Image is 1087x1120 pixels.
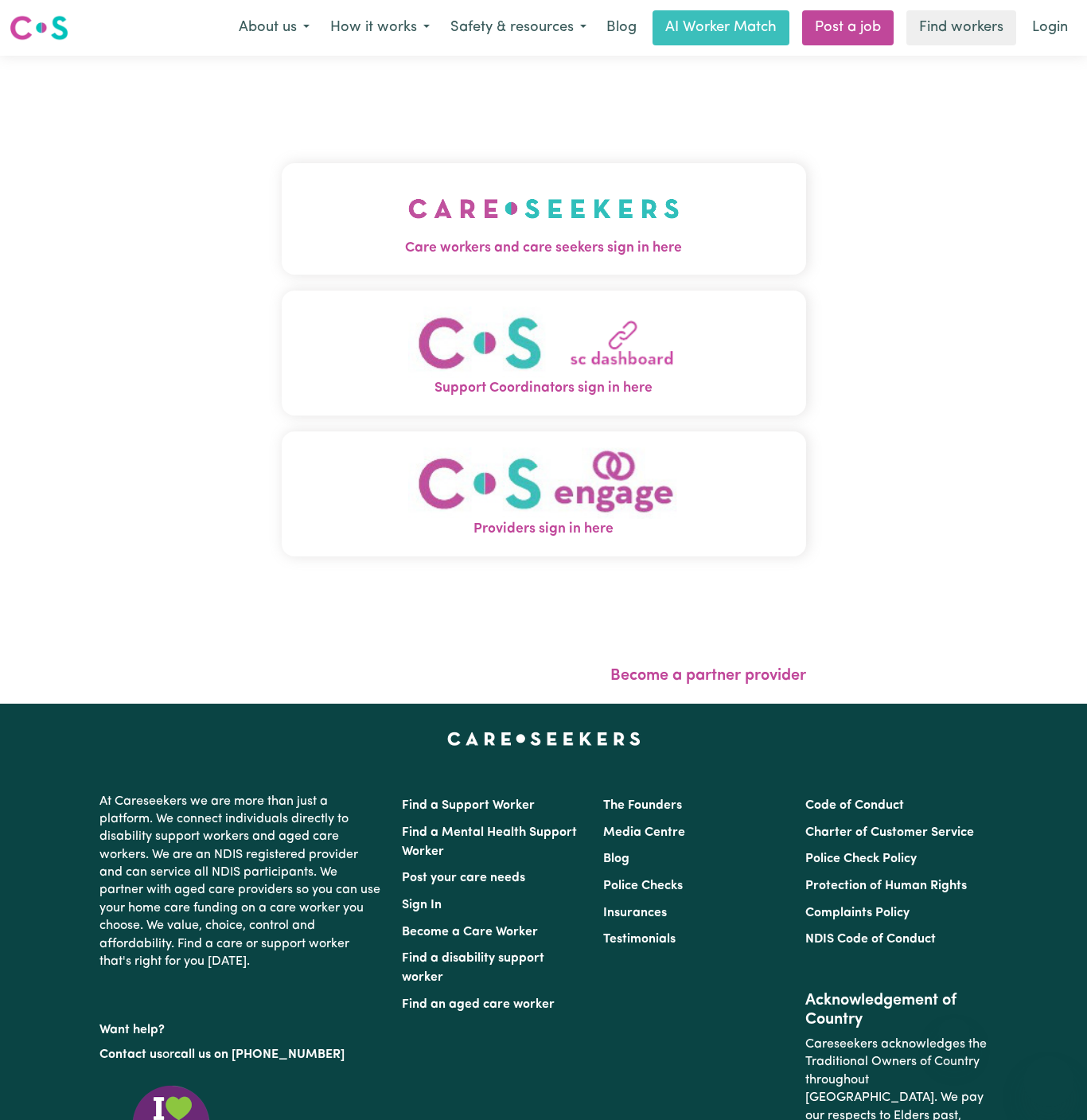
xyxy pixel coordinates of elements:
a: Code of Conduct [805,799,904,812]
span: Care workers and care seekers sign in here [282,238,806,259]
span: Providers sign in here [282,519,806,540]
img: Careseekers logo [10,14,68,42]
a: Login [1023,10,1077,45]
a: NDIS Code of Conduct [805,933,936,946]
a: Careseekers home page [447,732,641,745]
a: Post a job [802,10,894,45]
button: Care workers and care seekers sign in here [282,163,806,275]
button: How it works [320,11,440,45]
a: Find workers [906,10,1016,45]
button: Providers sign in here [282,431,806,556]
a: Become a Care Worker [402,926,538,939]
a: The Founders [603,799,682,812]
iframe: Button to launch messaging window [1023,1056,1074,1107]
a: Testimonials [603,933,676,946]
p: Want help? [99,1015,383,1039]
button: Safety & resources [440,11,597,45]
a: Find a disability support worker [402,952,544,984]
p: or [99,1040,383,1070]
a: Blog [597,10,646,45]
a: Blog [603,853,629,865]
a: Police Checks [603,880,683,892]
button: Support Coordinators sign in here [282,291,806,416]
a: Find an aged care worker [402,998,555,1011]
a: AI Worker Match [653,10,789,45]
a: Sign In [402,899,442,911]
a: Careseekers logo [10,10,68,46]
a: Protection of Human Rights [805,880,967,892]
a: Insurances [603,907,667,919]
a: Media Centre [603,826,685,839]
p: At Careseekers we are more than just a platform. We connect individuals directly to disability su... [99,786,383,978]
button: About us [228,11,320,45]
a: Find a Mental Health Support Worker [402,826,577,858]
a: call us on [PHONE_NUMBER] [174,1048,345,1061]
h2: Acknowledgement of Country [805,991,988,1029]
iframe: Close message [938,1018,970,1050]
a: Contact us [99,1048,162,1061]
a: Police Check Policy [805,853,917,865]
a: Find a Support Worker [402,799,535,812]
a: Charter of Customer Service [805,826,974,839]
span: Support Coordinators sign in here [282,379,806,400]
a: Post your care needs [402,872,525,884]
a: Become a partner provider [610,668,806,684]
a: Complaints Policy [805,907,910,919]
